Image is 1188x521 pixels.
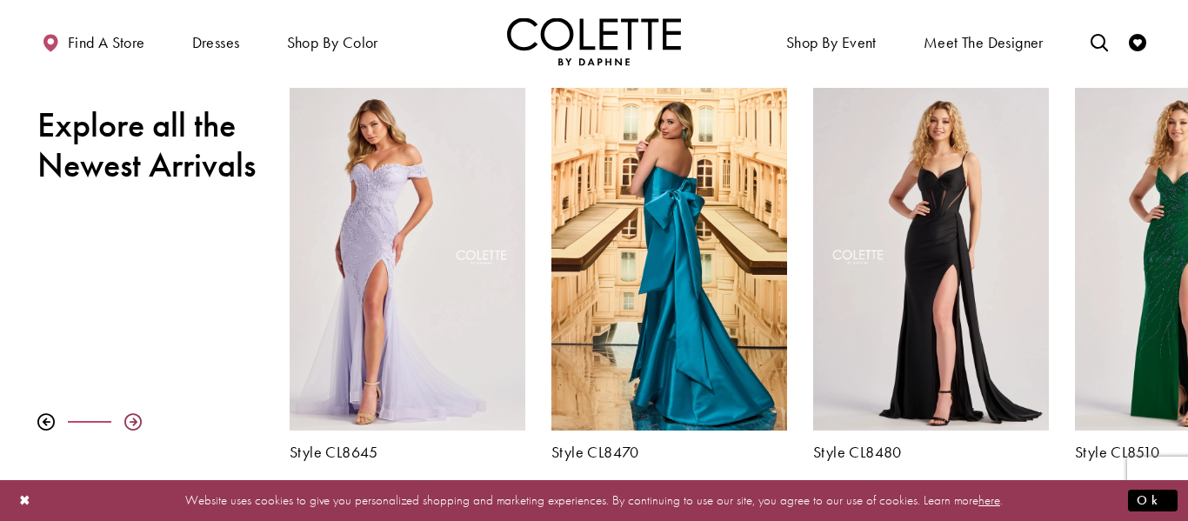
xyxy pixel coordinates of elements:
a: Visit Home Page [507,17,681,65]
span: Shop By Event [782,17,881,65]
span: Dresses [192,34,240,51]
a: Style CL8470 [551,444,787,461]
h2: Explore all the Newest Arrivals [37,105,264,185]
div: Colette by Daphne Style No. CL8480 [800,75,1062,474]
span: Dresses [188,17,244,65]
a: here [978,491,1000,509]
img: Colette by Daphne [507,17,681,65]
a: Find a store [37,17,149,65]
span: Meet the designer [924,34,1044,51]
a: Check Wishlist [1125,17,1151,65]
span: Shop By Event [786,34,877,51]
a: Visit Colette by Daphne Style No. CL8480 Page [813,88,1049,431]
p: Website uses cookies to give you personalized shopping and marketing experiences. By continuing t... [125,489,1063,512]
a: Style CL8480 [813,444,1049,461]
a: Toggle search [1086,17,1112,65]
span: Shop by color [287,34,378,51]
button: Close Dialog [10,485,40,516]
a: Meet the designer [919,17,1048,65]
div: Colette by Daphne Style No. CL8645 [277,75,538,474]
div: Colette by Daphne Style No. CL8470 [538,75,800,474]
span: Find a store [68,34,145,51]
a: Style CL8645 [290,444,525,461]
a: Visit Colette by Daphne Style No. CL8470 Page [551,88,787,431]
button: Submit Dialog [1128,490,1178,511]
span: Shop by color [283,17,383,65]
a: Visit Colette by Daphne Style No. CL8645 Page [290,88,525,431]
